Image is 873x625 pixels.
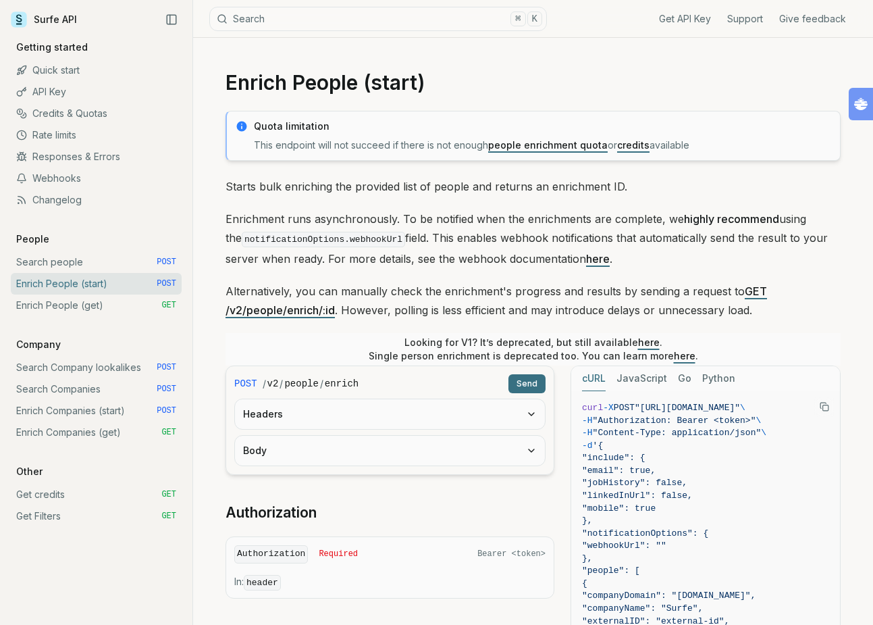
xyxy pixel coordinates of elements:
[582,428,593,438] span: -H
[11,103,182,124] a: Credits & Quotas
[11,124,182,146] a: Rate limits
[319,549,358,559] span: Required
[267,377,279,391] code: v2
[674,350,695,361] a: here
[244,575,281,591] code: header
[280,377,283,391] span: /
[582,403,603,413] span: curl
[11,505,182,527] a: Get Filters GET
[582,591,756,601] span: "companyDomain": "[DOMAIN_NAME]",
[235,436,545,466] button: Body
[157,257,176,268] span: POST
[157,405,176,416] span: POST
[582,541,666,551] span: "webhookUrl": ""
[11,59,182,81] a: Quick start
[157,278,176,289] span: POST
[582,516,593,526] span: },
[617,139,650,151] a: credits
[235,399,545,429] button: Headers
[263,377,266,391] span: /
[582,603,703,614] span: "companyName": "Surfe",
[11,465,48,478] p: Other
[11,422,182,443] a: Enrich Companies (get) GET
[157,362,176,373] span: POST
[11,273,182,295] a: Enrich People (start) POST
[761,428,766,438] span: \
[582,478,687,488] span: "jobHistory": false,
[11,357,182,378] a: Search Company lookalikes POST
[320,377,323,391] span: /
[614,403,635,413] span: POST
[161,489,176,500] span: GET
[209,7,547,31] button: Search⌘K
[582,416,593,426] span: -H
[727,12,763,26] a: Support
[508,374,546,393] button: Send
[11,168,182,189] a: Webhooks
[226,282,841,320] p: Alternatively, you can manually check the enrichment's progress and results by sending a request ...
[11,378,182,400] a: Search Companies POST
[11,295,182,316] a: Enrich People (get) GET
[582,566,640,576] span: "people": [
[740,403,745,413] span: \
[369,336,698,363] p: Looking for V1? It’s deprecated, but still available . Single person enrichment is deprecated too...
[678,366,691,391] button: Go
[593,428,762,438] span: "Content-Type: application/json"
[488,139,608,151] a: people enrichment quota
[659,12,711,26] a: Get API Key
[586,252,610,266] a: here
[284,377,318,391] code: people
[477,549,546,559] span: Bearer <token>
[11,338,66,351] p: Company
[779,12,846,26] a: Give feedback
[510,11,525,26] kbd: ⌘
[11,189,182,211] a: Changelog
[226,177,841,196] p: Starts bulk enriching the provided list of people and returns an enrichment ID.
[684,212,779,226] strong: highly recommend
[582,491,693,501] span: "linkedInUrl": false,
[234,377,257,391] span: POST
[254,139,832,152] p: This endpoint will not succeed if there is not enough or available
[11,400,182,422] a: Enrich Companies (start) POST
[582,503,656,514] span: "mobile": true
[635,403,740,413] span: "[URL][DOMAIN_NAME]"
[234,575,546,590] p: In:
[582,528,708,539] span: "notificationOptions": {
[11,41,93,54] p: Getting started
[11,251,182,273] a: Search people POST
[242,232,405,247] code: notificationOptions.webhookUrl
[325,377,359,391] code: enrich
[254,120,832,133] p: Quota limitation
[161,511,176,522] span: GET
[582,466,656,476] span: "email": true,
[603,403,614,413] span: -X
[582,553,593,564] span: },
[814,397,835,417] button: Copy Text
[226,209,841,268] p: Enrichment runs asynchronously. To be notified when the enrichments are complete, we using the fi...
[161,9,182,30] button: Collapse Sidebar
[226,70,841,95] h1: Enrich People (start)
[756,416,761,426] span: \
[161,427,176,438] span: GET
[157,384,176,395] span: POST
[11,9,77,30] a: Surfe API
[582,578,587,589] span: {
[616,366,667,391] button: JavaScript
[582,441,593,451] span: -d
[702,366,735,391] button: Python
[11,232,55,246] p: People
[11,484,182,505] a: Get credits GET
[234,545,308,564] code: Authorization
[593,441,604,451] span: '{
[161,300,176,311] span: GET
[226,503,317,522] a: Authorization
[582,366,606,391] button: cURL
[638,336,660,348] a: here
[11,146,182,168] a: Responses & Errors
[582,453,645,463] span: "include": {
[593,416,756,426] span: "Authorization: Bearer <token>"
[527,11,542,26] kbd: K
[11,81,182,103] a: API Key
